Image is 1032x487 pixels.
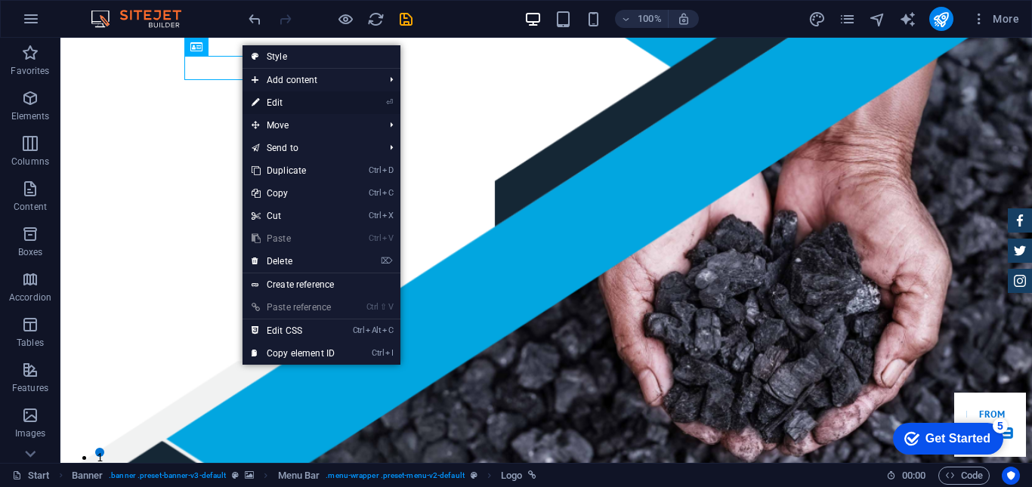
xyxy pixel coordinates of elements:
i: D [382,165,393,175]
p: Favorites [11,65,49,77]
span: Move [243,114,378,137]
button: design [808,10,827,28]
button: navigator [869,10,887,28]
i: Ctrl [366,302,379,312]
span: More [972,11,1019,26]
p: Accordion [9,291,51,304]
nav: breadcrumb [72,467,537,485]
i: V [382,233,393,243]
i: Ctrl [353,325,365,335]
p: Features [12,382,48,394]
a: Ctrl⇧VPaste reference [243,296,344,319]
i: ⌦ [381,256,393,266]
span: Click to select. Double-click to edit [278,467,320,485]
i: Ctrl [372,348,384,358]
i: Ctrl [369,188,381,198]
button: pages [839,10,857,28]
i: This element is a customizable preset [471,471,477,479]
div: Get Started [45,17,110,30]
a: Click to cancel selection. Double-click to open Pages [12,467,50,485]
button: undo [246,10,264,28]
a: Create reference [243,273,400,296]
span: . menu-wrapper .preset-menu-v2-default [326,467,464,485]
i: C [382,325,393,335]
span: : [913,470,915,481]
button: 100% [615,10,669,28]
a: Send to [243,137,378,159]
i: This element contains a background [245,471,254,479]
i: Navigator [869,11,886,28]
div: 5 [112,3,127,18]
p: Tables [17,337,44,349]
button: reload [366,10,385,28]
i: ⏎ [386,97,393,107]
a: CtrlICopy element ID [243,342,344,365]
i: On resize automatically adjust zoom level to fit chosen device. [677,12,691,26]
a: CtrlDDuplicate [243,159,344,182]
span: Code [945,467,983,485]
a: ⏎Edit [243,91,344,114]
h6: Session time [886,467,926,485]
button: 1 [35,410,44,419]
i: Reload page [367,11,385,28]
img: Editor Logo [87,10,200,28]
span: Click to select. Double-click to edit [501,467,522,485]
i: Save (Ctrl+S) [397,11,415,28]
p: Boxes [18,246,43,258]
p: Content [14,201,47,213]
i: This element is a customizable preset [232,471,239,479]
a: CtrlXCut [243,205,344,227]
i: ⇧ [380,302,387,312]
a: CtrlVPaste [243,227,344,250]
span: . banner .preset-banner-v3-default [109,467,226,485]
i: Pages (Ctrl+Alt+S) [839,11,856,28]
i: AI Writer [899,11,916,28]
button: text_generator [899,10,917,28]
p: Images [15,427,46,439]
a: CtrlAltCEdit CSS [243,319,344,342]
button: Code [938,467,990,485]
i: X [382,211,393,220]
i: This element is linked [528,471,536,479]
button: publish [929,7,953,31]
span: Click to select. Double-click to edit [72,467,104,485]
div: Get Started 5 items remaining, 0% complete [12,8,122,39]
a: Style [243,45,400,68]
p: Columns [11,156,49,168]
i: C [382,188,393,198]
h6: 100% [638,10,662,28]
i: V [388,302,393,312]
i: Ctrl [369,233,381,243]
i: Ctrl [369,165,381,175]
i: Alt [366,325,381,335]
i: Ctrl [369,211,381,220]
p: Elements [11,110,50,122]
i: Undo: Change image (Ctrl+Z) [246,11,264,28]
i: Publish [932,11,950,28]
button: More [966,7,1025,31]
a: CtrlCCopy [243,182,344,205]
a: ⌦Delete [243,250,344,273]
span: Add content [243,69,378,91]
button: save [397,10,415,28]
i: Design (Ctrl+Alt+Y) [808,11,826,28]
i: I [385,348,393,358]
span: 00 00 [902,467,925,485]
button: Usercentrics [1002,467,1020,485]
